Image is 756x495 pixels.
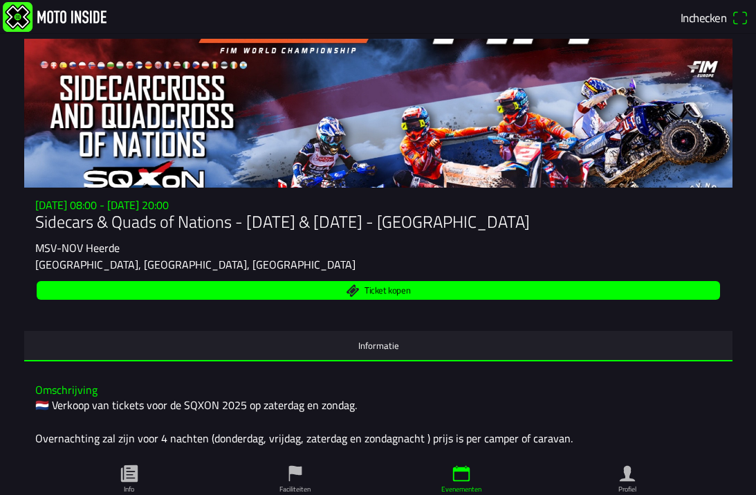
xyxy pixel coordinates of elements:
h3: Omschrijving [35,384,721,397]
ion-text: [GEOGRAPHIC_DATA], [GEOGRAPHIC_DATA], [GEOGRAPHIC_DATA] [35,256,356,273]
ion-label: Info [124,484,134,494]
span: Inchecken [681,8,726,26]
ion-label: Informatie [358,338,398,353]
ion-icon: paper [119,463,140,484]
ion-label: Faciliteiten [279,484,311,494]
ion-text: MSV-NOV Heerde [35,240,120,256]
a: Incheckenqr scanner [676,6,753,29]
ion-icon: flag [285,463,306,484]
h3: [DATE] 08:00 - [DATE] 20:00 [35,199,721,212]
span: Ticket kopen [364,287,409,296]
ion-icon: calendar [451,463,472,484]
ion-label: Evenementen [441,484,481,494]
ion-icon: person [617,463,638,484]
ion-label: Profiel [618,484,636,494]
h1: Sidecars & Quads of Nations - [DATE] & [DATE] - [GEOGRAPHIC_DATA] [35,212,721,232]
